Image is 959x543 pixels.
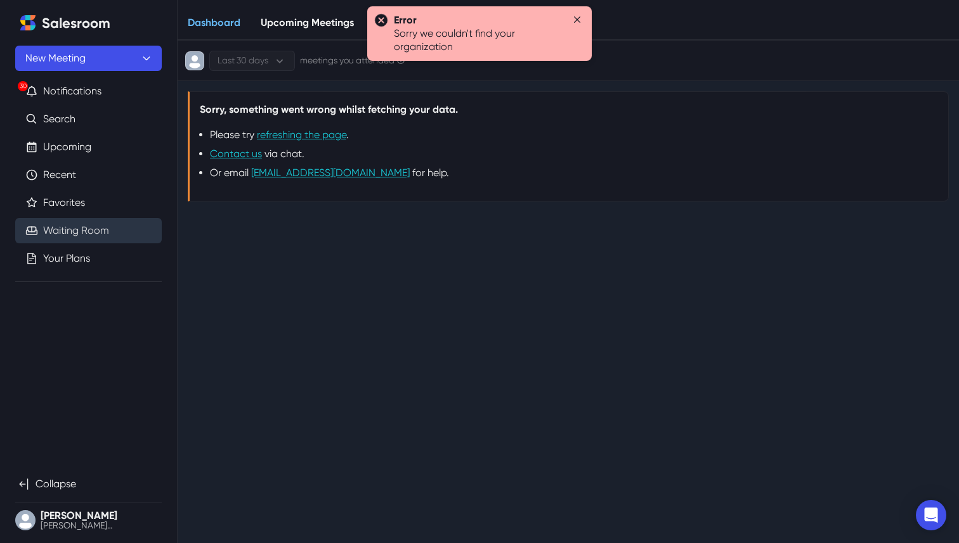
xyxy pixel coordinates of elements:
[178,6,251,41] a: Dashboard
[257,129,346,141] a: refreshing the page
[210,146,938,162] li: via chat.
[42,15,110,32] h2: Salesroom
[43,112,75,127] a: Search
[251,6,364,41] a: Upcoming Meetings
[36,476,76,492] p: Collapse
[251,167,410,179] a: [EMAIL_ADDRESS][DOMAIN_NAME]
[15,10,41,35] a: Home
[43,223,109,238] a: Waiting Room
[210,127,938,143] li: Please try .
[15,471,162,497] button: Collapse
[209,51,295,71] button: Last 30 days
[394,27,564,54] p: Sorry we couldn't find your organization
[394,14,564,27] p: Error
[210,165,938,181] li: Or email for help.
[200,102,938,117] p: Sorry, something went wrong whilst fetching your data.
[15,79,162,104] button: 30Notifications
[916,500,946,530] div: Open Intercom Messenger
[43,139,91,155] a: Upcoming
[15,508,162,533] button: User menu
[15,46,162,71] button: New Meeting
[186,52,204,70] svg: avatar
[210,148,262,160] a: Contact us
[43,167,76,182] a: Recent
[43,195,85,210] a: Favorites
[574,14,580,23] button: Close
[43,251,90,266] a: Your Plans
[300,54,405,67] p: meetings you attended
